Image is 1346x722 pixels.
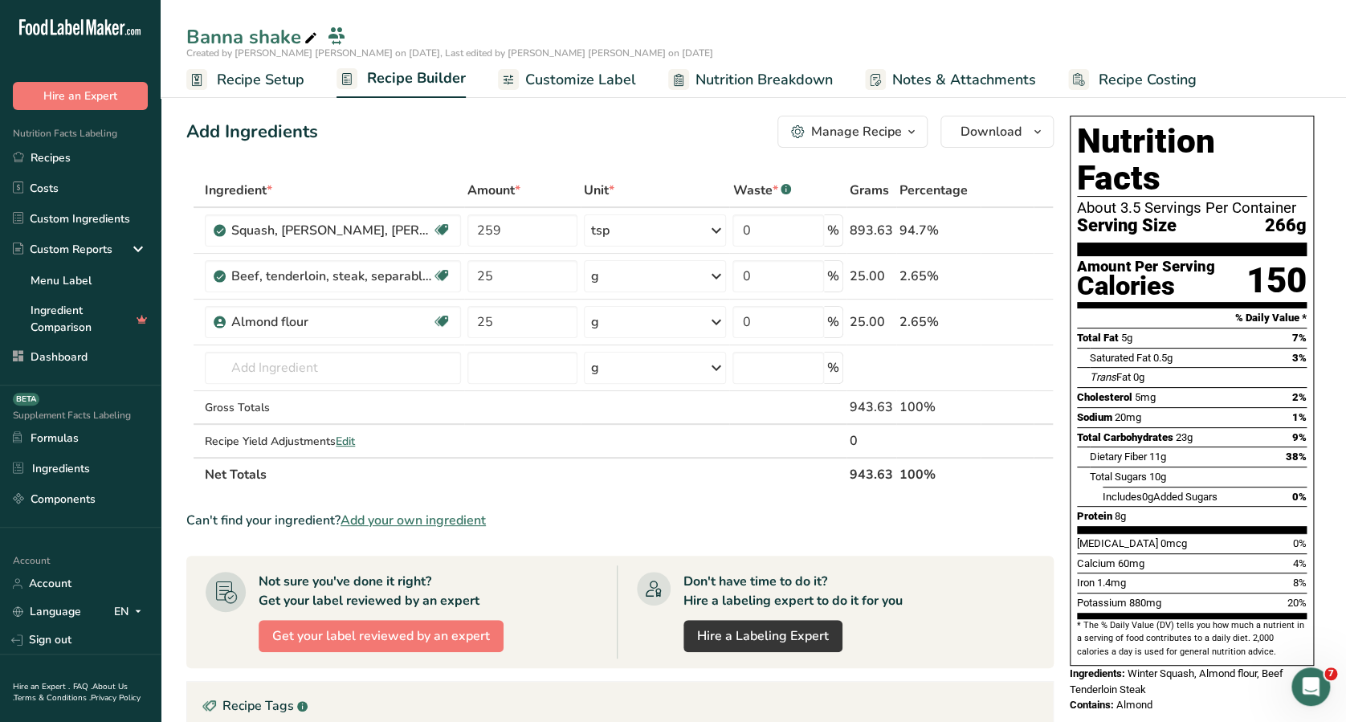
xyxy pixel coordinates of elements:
div: g [591,358,599,377]
span: 0% [1293,537,1307,549]
div: Not sure you've done it right? Get your label reviewed by an expert [259,572,479,610]
span: Total Sugars [1090,471,1147,483]
section: * The % Daily Value (DV) tells you how much a nutrient in a serving of food contributes to a dail... [1077,619,1307,659]
button: Manage Recipe [777,116,928,148]
span: 1.4mg [1097,577,1126,589]
div: Amount Per Serving [1077,259,1215,275]
a: Nutrition Breakdown [668,62,833,98]
a: Recipe Costing [1068,62,1197,98]
span: 7 [1324,667,1337,680]
a: FAQ . [73,681,92,692]
div: g [591,312,599,332]
a: Notes & Attachments [865,62,1036,98]
span: Cholesterol [1077,391,1132,403]
span: 266g [1265,216,1307,236]
span: Fat [1090,371,1131,383]
span: 9% [1292,431,1307,443]
div: 893.63 [850,221,893,240]
span: 20% [1287,597,1307,609]
span: Saturated Fat [1090,352,1151,364]
div: 100% [899,398,977,417]
div: Waste [732,181,791,200]
span: 60mg [1118,557,1144,569]
a: Recipe Builder [336,60,466,99]
div: 150 [1246,259,1307,302]
span: Download [961,122,1022,141]
span: Potassium [1077,597,1127,609]
span: 5g [1121,332,1132,344]
span: Winter Squash, Almond flour, Beef Tenderloin Steak [1070,667,1283,695]
span: 2% [1292,391,1307,403]
span: Sodium [1077,411,1112,423]
span: 1% [1292,411,1307,423]
input: Add Ingredient [205,352,461,384]
span: 0g [1133,371,1144,383]
div: Beef, tenderloin, steak, separable lean only, trimmed to 1/8" fat, all grades, raw [231,267,432,286]
span: Total Fat [1077,332,1119,344]
span: 5mg [1135,391,1156,403]
a: Language [13,598,81,626]
div: 943.63 [850,398,893,417]
div: EN [114,602,148,622]
span: Ingredients: [1070,667,1125,679]
span: 11g [1149,451,1166,463]
span: 38% [1286,451,1307,463]
div: 25.00 [850,312,893,332]
div: 2.65% [899,312,977,332]
div: 25.00 [850,267,893,286]
div: Can't find your ingredient? [186,511,1054,530]
span: 7% [1292,332,1307,344]
span: Includes Added Sugars [1103,491,1218,503]
a: Customize Label [498,62,636,98]
span: Ingredient [205,181,272,200]
div: Manage Recipe [811,122,902,141]
a: About Us . [13,681,128,704]
div: Don't have time to do it? Hire a labeling expert to do it for you [683,572,903,610]
span: 3% [1292,352,1307,364]
button: Download [940,116,1054,148]
span: 0g [1142,491,1153,503]
span: 8% [1293,577,1307,589]
span: [MEDICAL_DATA] [1077,537,1158,549]
section: % Daily Value * [1077,308,1307,328]
div: About 3.5 Servings Per Container [1077,200,1307,216]
th: Net Totals [202,457,846,491]
span: Almond [1116,699,1152,711]
span: 0.5g [1153,352,1173,364]
span: Add your own ingredient [341,511,486,530]
div: tsp [591,221,610,240]
span: Created by [PERSON_NAME] [PERSON_NAME] on [DATE], Last edited by [PERSON_NAME] [PERSON_NAME] on [... [186,47,713,59]
i: Trans [1090,371,1116,383]
a: Terms & Conditions . [14,692,91,704]
div: Add Ingredients [186,119,318,145]
span: Total Carbohydrates [1077,431,1173,443]
span: Dietary Fiber [1090,451,1147,463]
span: Amount [467,181,520,200]
span: 20mg [1115,411,1141,423]
span: Iron [1077,577,1095,589]
span: Serving Size [1077,216,1177,236]
span: 880mg [1129,597,1161,609]
div: 94.7% [899,221,977,240]
div: Recipe Yield Adjustments [205,433,461,450]
button: Get your label reviewed by an expert [259,620,504,652]
a: Hire a Labeling Expert [683,620,842,652]
span: Nutrition Breakdown [695,69,833,91]
div: Banna shake [186,22,320,51]
th: 100% [896,457,981,491]
a: Hire an Expert . [13,681,70,692]
span: Protein [1077,510,1112,522]
div: Almond flour [231,312,432,332]
div: BETA [13,393,39,406]
span: Edit [336,434,355,449]
div: 2.65% [899,267,977,286]
span: Get your label reviewed by an expert [272,626,490,646]
span: Notes & Attachments [892,69,1036,91]
div: Calories [1077,275,1215,298]
div: Gross Totals [205,399,461,416]
span: 0mcg [1160,537,1187,549]
span: Contains: [1070,699,1114,711]
button: Hire an Expert [13,82,148,110]
span: Calcium [1077,557,1116,569]
span: Grams [850,181,889,200]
